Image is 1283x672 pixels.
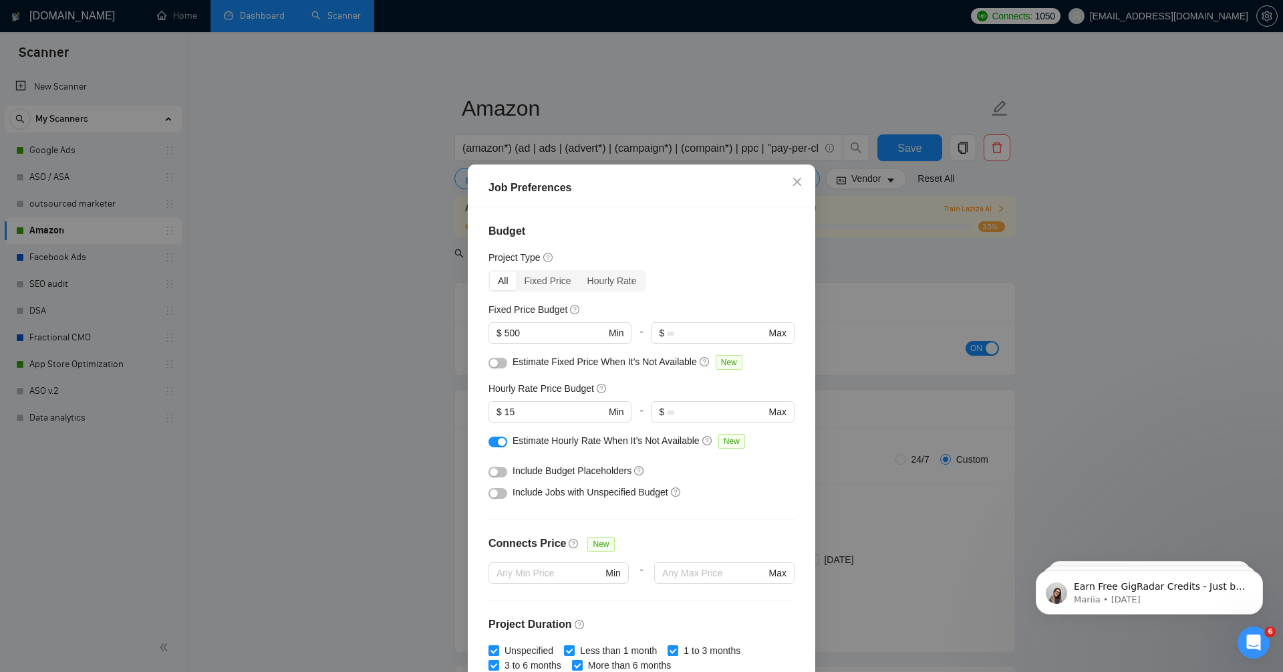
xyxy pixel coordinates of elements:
[499,643,559,658] span: Unspecified
[488,302,567,317] h5: Fixed Price Budget
[488,381,594,396] h5: Hourly Rate Price Budget
[488,180,795,196] div: Job Preferences
[488,617,795,633] h4: Project Duration
[605,566,621,580] span: Min
[667,405,766,419] input: ∞
[1265,627,1276,637] span: 6
[702,435,713,446] span: question-circle
[678,643,746,658] span: 1 to 3 months
[1016,542,1283,636] iframe: Intercom notifications message
[634,465,645,476] span: question-circle
[488,250,541,265] h5: Project Type
[671,487,682,497] span: question-circle
[779,164,815,201] button: Close
[631,322,651,354] div: -
[667,326,766,340] input: ∞
[543,252,554,263] span: question-circle
[579,271,645,290] div: Hourly Rate
[629,562,654,600] div: -
[488,223,795,239] h4: Budget
[792,177,803,187] span: close
[609,326,624,340] span: Min
[769,566,787,580] span: Max
[700,356,710,367] span: question-circle
[575,643,662,658] span: Less than 1 month
[513,435,700,446] span: Estimate Hourly Rate When It’s Not Available
[490,271,517,290] div: All
[769,405,787,419] span: Max
[662,566,766,580] input: Any Max Price
[716,355,742,370] span: New
[496,566,603,580] input: Any Min Price
[718,434,745,449] span: New
[769,326,787,340] span: Max
[659,326,664,340] span: $
[631,401,651,433] div: -
[496,405,502,419] span: $
[517,271,579,290] div: Fixed Price
[609,405,624,419] span: Min
[513,356,697,367] span: Estimate Fixed Price When It’s Not Available
[1238,627,1270,659] iframe: Intercom live chat
[575,619,585,630] span: question-circle
[505,405,606,419] input: 0
[587,537,614,552] span: New
[505,326,606,340] input: 0
[513,487,668,497] span: Include Jobs with Unspecified Budget
[513,465,631,476] span: Include Budget Placeholders
[659,405,664,419] span: $
[488,536,566,552] h4: Connects Price
[570,304,581,315] span: question-circle
[569,538,579,549] span: question-circle
[597,383,607,394] span: question-circle
[496,326,502,340] span: $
